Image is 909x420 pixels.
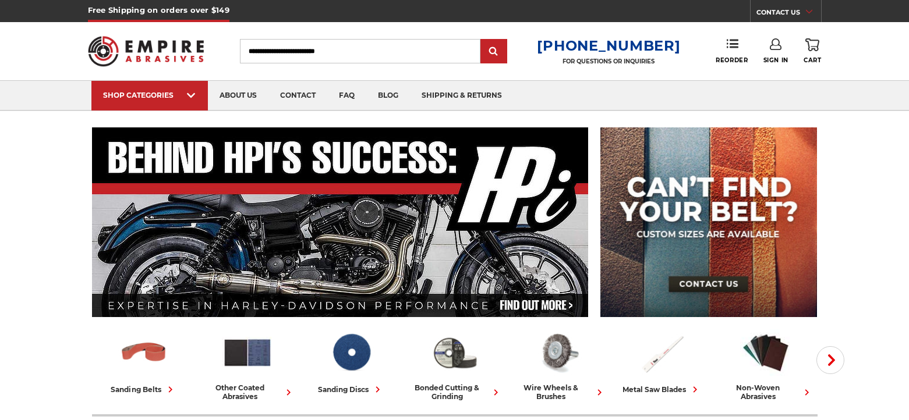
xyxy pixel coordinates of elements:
[716,38,748,63] a: Reorder
[537,58,680,65] p: FOR QUESTIONS OR INQUIRIES
[482,40,505,63] input: Submit
[719,328,813,401] a: non-woven abrasives
[97,328,191,396] a: sanding belts
[763,56,788,64] span: Sign In
[304,328,398,396] a: sanding discs
[327,81,366,111] a: faq
[533,328,584,378] img: Wire Wheels & Brushes
[318,383,384,396] div: sanding discs
[366,81,410,111] a: blog
[719,383,813,401] div: non-woven abrasives
[200,328,295,401] a: other coated abrasives
[537,37,680,54] a: [PHONE_NUMBER]
[410,81,514,111] a: shipping & returns
[103,91,196,99] div: SHOP CATEGORIES
[622,383,701,396] div: metal saw blades
[600,127,817,317] img: promo banner for custom belts.
[200,383,295,401] div: other coated abrasives
[615,328,709,396] a: metal saw blades
[740,328,791,378] img: Non-woven Abrasives
[804,56,821,64] span: Cart
[222,328,273,378] img: Other Coated Abrasives
[111,383,176,396] div: sanding belts
[756,6,821,22] a: CONTACT US
[326,328,377,378] img: Sanding Discs
[511,383,606,401] div: wire wheels & brushes
[118,328,169,378] img: Sanding Belts
[408,328,502,401] a: bonded cutting & grinding
[88,29,204,74] img: Empire Abrasives
[268,81,327,111] a: contact
[92,127,589,317] img: Banner for an interview featuring Horsepower Inc who makes Harley performance upgrades featured o...
[816,346,844,374] button: Next
[408,383,502,401] div: bonded cutting & grinding
[716,56,748,64] span: Reorder
[208,81,268,111] a: about us
[429,328,480,378] img: Bonded Cutting & Grinding
[804,38,821,64] a: Cart
[511,328,606,401] a: wire wheels & brushes
[636,328,688,378] img: Metal Saw Blades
